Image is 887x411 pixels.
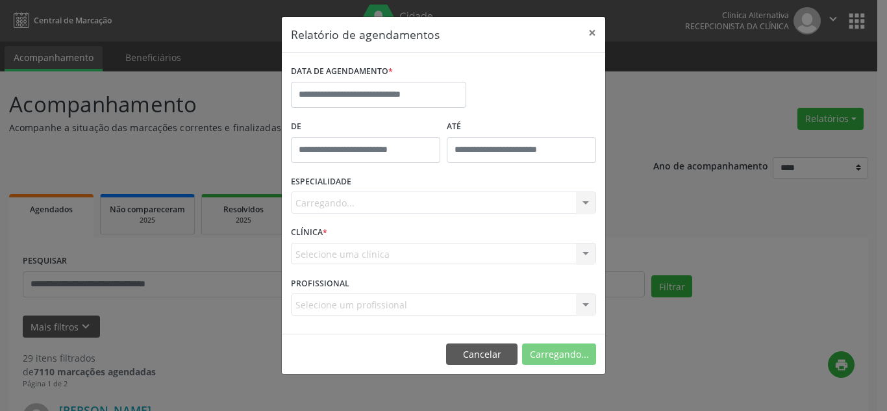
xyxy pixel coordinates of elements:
[446,343,518,366] button: Cancelar
[291,172,351,192] label: ESPECIALIDADE
[579,17,605,49] button: Close
[291,62,393,82] label: DATA DE AGENDAMENTO
[291,117,440,137] label: De
[291,26,440,43] h5: Relatório de agendamentos
[291,273,349,293] label: PROFISSIONAL
[291,223,327,243] label: CLÍNICA
[522,343,596,366] button: Carregando...
[447,117,596,137] label: ATÉ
